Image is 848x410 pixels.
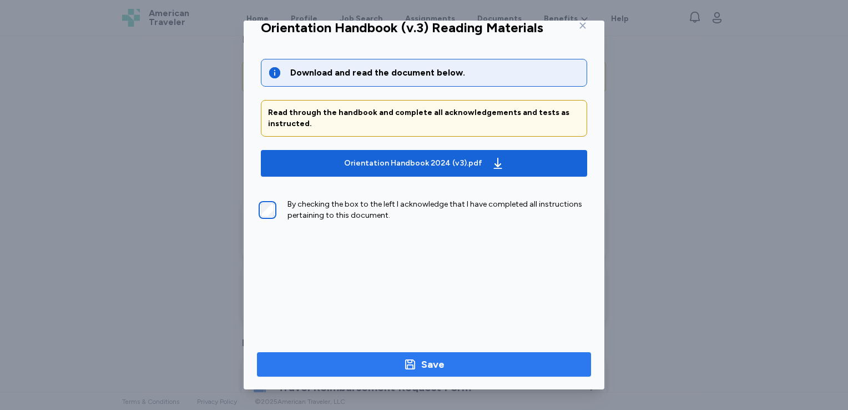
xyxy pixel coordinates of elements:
[257,352,591,377] button: Save
[261,150,587,177] button: Orientation Handbook 2024 (v3).pdf
[290,66,580,79] div: Download and read the document below.
[268,107,580,129] div: Read through the handbook and complete all acknowledgements and tests as instructed.
[421,357,445,372] div: Save
[344,158,482,169] div: Orientation Handbook 2024 (v3).pdf
[287,199,587,221] div: By checking the box to the left I acknowledge that I have completed all instructions pertaining t...
[261,19,543,37] div: Orientation Handbook (v.3) Reading Materials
